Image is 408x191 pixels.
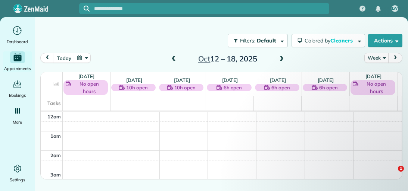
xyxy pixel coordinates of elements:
span: 10h open [126,84,148,91]
span: No open hours [73,80,106,95]
span: 1 [398,166,404,172]
a: [DATE] [78,73,94,79]
a: [DATE] [126,77,142,83]
svg: Focus search [84,6,90,12]
button: Actions [368,34,402,47]
span: Appointments [4,65,31,72]
span: Tasks [47,100,61,106]
span: Colored by [305,37,355,44]
span: 6h open [319,84,338,91]
a: [DATE] [222,77,238,83]
iframe: Intercom live chat [383,166,401,184]
span: No open hours [360,80,393,95]
a: Settings [3,163,32,184]
span: Filters: [240,37,256,44]
button: Week [364,53,389,63]
span: 3am [50,172,61,178]
h2: 12 – 18, 2025 [181,55,274,63]
span: More [13,118,22,126]
a: [DATE] [365,73,381,79]
a: Filters: Default [224,34,288,47]
span: LW [392,6,398,12]
span: Settings [10,176,25,184]
span: Default [257,37,277,44]
span: Bookings [9,92,26,99]
button: Colored byCleaners [292,34,365,47]
span: 2am [50,152,61,158]
span: Cleaners [330,37,354,44]
a: Appointments [3,51,32,72]
span: Oct [198,54,211,63]
a: Dashboard [3,25,32,45]
a: Bookings [3,78,32,99]
span: 1am [50,133,61,139]
span: 6h open [224,84,242,91]
span: Dashboard [7,38,28,45]
a: [DATE] [318,77,334,83]
div: Notifications [370,1,386,17]
span: 6h open [271,84,290,91]
a: [DATE] [270,77,286,83]
button: Focus search [79,6,90,12]
span: 12am [47,114,61,120]
button: Filters: Default [228,34,288,47]
button: today [54,53,74,63]
button: prev [40,53,54,63]
span: 10h open [174,84,196,91]
a: [DATE] [174,77,190,83]
button: next [388,53,402,63]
